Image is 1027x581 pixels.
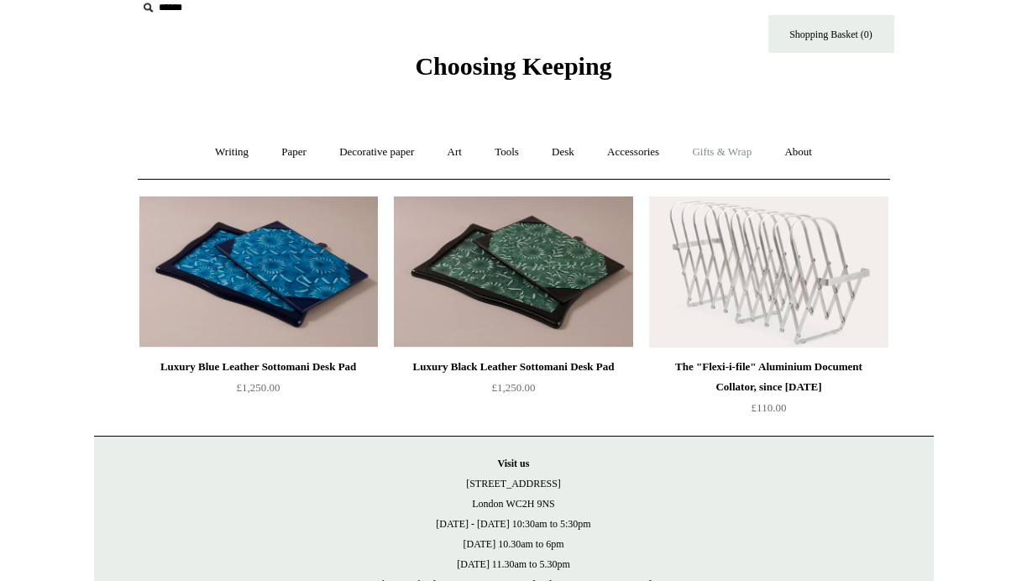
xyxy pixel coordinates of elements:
[139,196,378,348] a: Luxury Blue Leather Sottomani Desk Pad Luxury Blue Leather Sottomani Desk Pad
[324,130,429,175] a: Decorative paper
[394,196,632,348] a: Luxury Black Leather Sottomani Desk Pad Luxury Black Leather Sottomani Desk Pad
[415,65,611,77] a: Choosing Keeping
[649,196,888,348] a: The "Flexi-i-file" Aluminium Document Collator, since 1941 The "Flexi-i-file" Aluminium Document ...
[237,381,280,394] span: £1,250.00
[144,357,374,377] div: Luxury Blue Leather Sottomani Desk Pad
[677,130,767,175] a: Gifts & Wrap
[649,196,888,348] img: The "Flexi-i-file" Aluminium Document Collator, since 1941
[752,401,787,414] span: £110.00
[394,196,632,348] img: Luxury Black Leather Sottomani Desk Pad
[592,130,674,175] a: Accessories
[139,196,378,348] img: Luxury Blue Leather Sottomani Desk Pad
[498,458,530,469] strong: Visit us
[769,130,827,175] a: About
[394,357,632,426] a: Luxury Black Leather Sottomani Desk Pad £1,250.00
[200,130,264,175] a: Writing
[266,130,322,175] a: Paper
[492,381,536,394] span: £1,250.00
[653,357,883,397] div: The "Flexi-i-file" Aluminium Document Collator, since [DATE]
[415,52,611,80] span: Choosing Keeping
[398,357,628,377] div: Luxury Black Leather Sottomani Desk Pad
[432,130,477,175] a: Art
[768,15,894,53] a: Shopping Basket (0)
[537,130,589,175] a: Desk
[139,357,378,426] a: Luxury Blue Leather Sottomani Desk Pad £1,250.00
[649,357,888,426] a: The "Flexi-i-file" Aluminium Document Collator, since [DATE] £110.00
[479,130,534,175] a: Tools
